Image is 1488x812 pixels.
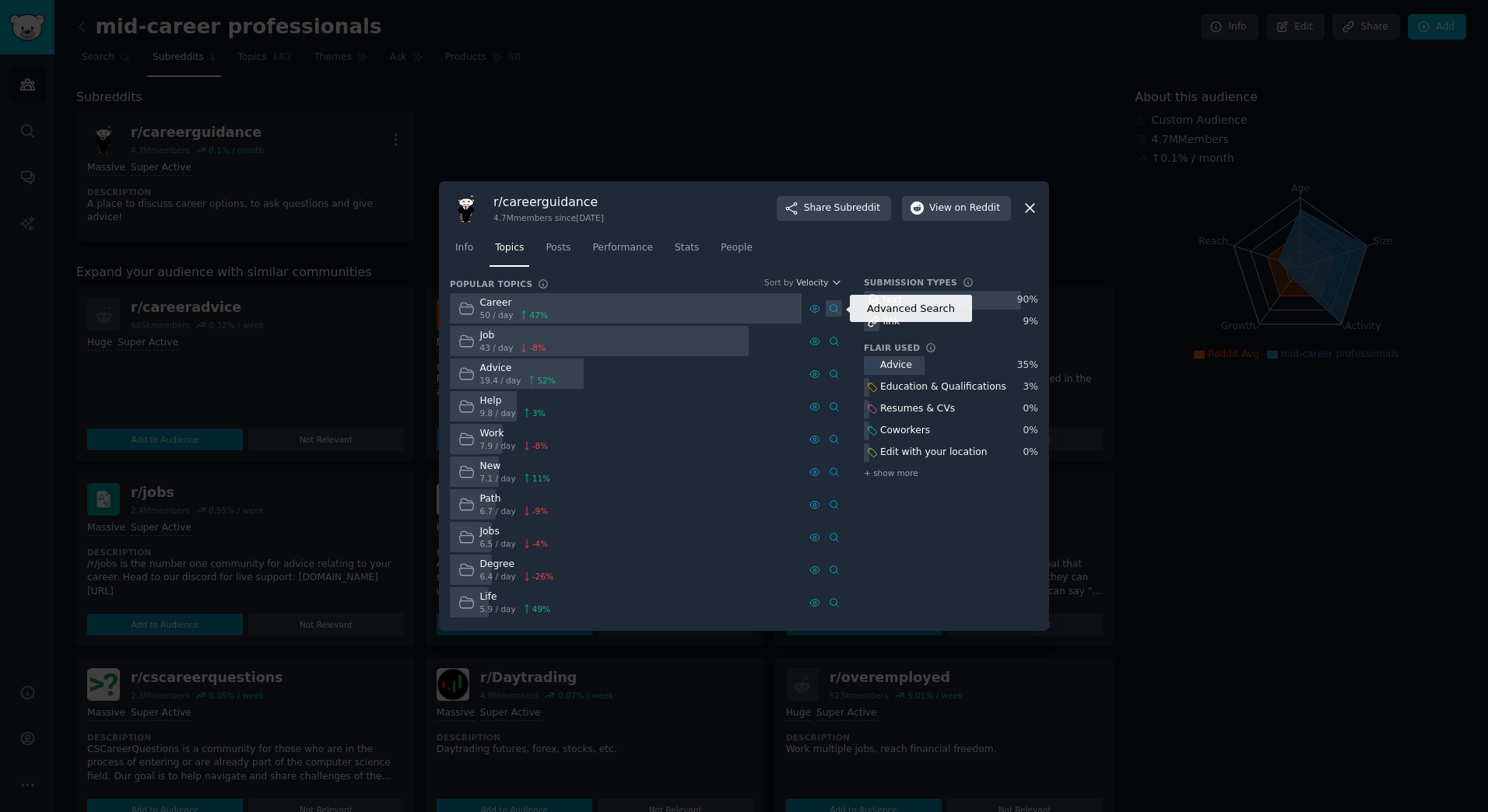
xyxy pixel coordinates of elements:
[796,277,842,288] button: Velocity
[764,277,794,288] div: Sort by
[540,236,576,268] a: Posts
[532,538,548,549] span: -4 %
[796,277,828,288] span: Velocity
[675,241,699,255] span: Stats
[537,375,555,386] span: 52 %
[880,424,930,438] div: Coworkers
[1023,402,1038,416] div: 0 %
[883,293,902,307] div: text
[480,440,516,451] span: 7.9 / day
[880,380,1006,394] div: Education & Qualifications
[777,196,891,221] button: ShareSubreddit
[480,427,549,441] div: Work
[1023,446,1038,460] div: 0 %
[826,300,842,317] a: Advanced Search
[532,408,546,418] span: 3 %
[480,408,516,418] span: 9.8 / day
[450,192,483,225] img: careerguidance
[1023,315,1038,329] div: 9 %
[480,538,516,549] span: 6.5 / day
[902,196,1011,221] button: Viewon Reddit
[880,359,912,373] div: Advice
[532,440,548,451] span: -8 %
[880,402,955,416] div: Resumes & CVs
[480,460,551,474] div: New
[532,473,550,484] span: 11 %
[880,446,988,460] div: Edit with your location
[480,506,516,516] span: 6.7 / day
[587,236,658,268] a: Performance
[480,604,516,614] span: 5.9 / day
[480,525,549,539] div: Jobs
[834,201,880,215] span: Subreddit
[450,236,479,268] a: Info
[864,277,957,288] h3: Submission Types
[480,590,551,604] div: Life
[480,394,546,408] div: Help
[1017,359,1038,373] div: 35 %
[480,296,548,310] div: Career
[490,236,529,268] a: Topics
[804,201,880,215] span: Share
[480,362,556,376] div: Advice
[955,201,1000,215] span: on Reddit
[480,342,514,353] span: 43 / day
[1023,380,1038,394] div: 3 %
[532,571,553,582] span: -26 %
[546,241,570,255] span: Posts
[480,329,546,343] div: Job
[864,342,920,353] h3: Flair Used
[480,310,514,320] span: 50 / day
[493,212,604,223] div: 4.7M members since [DATE]
[529,342,545,353] span: -8 %
[715,236,758,268] a: People
[480,375,521,386] span: 19.4 / day
[480,492,549,506] div: Path
[493,194,604,210] h3: r/ careerguidance
[864,467,918,478] span: + show more
[1023,424,1038,438] div: 0 %
[450,278,532,289] h3: Popular Topics
[532,604,550,614] span: 49 %
[495,241,524,255] span: Topics
[455,241,473,255] span: Info
[929,201,1000,215] span: View
[532,506,548,516] span: -9 %
[480,571,516,582] span: 6.4 / day
[721,241,753,255] span: People
[480,558,553,572] div: Degree
[1017,293,1038,307] div: 90 %
[480,473,516,484] span: 7.1 / day
[669,236,704,268] a: Stats
[529,310,547,320] span: 47 %
[592,241,653,255] span: Performance
[883,315,900,329] div: link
